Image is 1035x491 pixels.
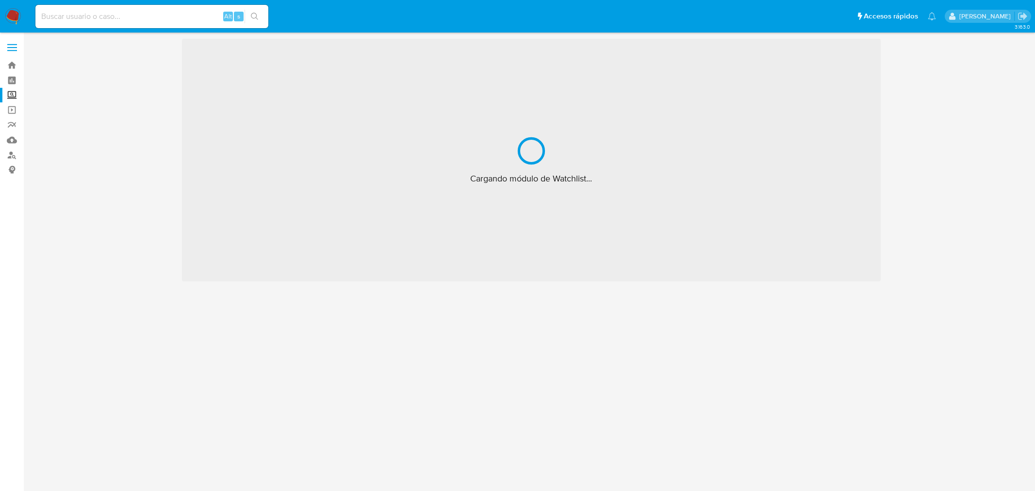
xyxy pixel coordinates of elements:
[864,11,918,21] span: Accesos rápidos
[245,10,264,23] button: search-icon
[928,12,936,20] a: Notificaciones
[959,12,1014,21] p: fernanda.escarenogarcia@mercadolibre.com.mx
[237,12,240,21] span: s
[1018,11,1028,21] a: Salir
[35,10,268,23] input: Buscar usuario o caso...
[224,12,232,21] span: Alt
[470,173,592,184] span: Cargando módulo de Watchlist...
